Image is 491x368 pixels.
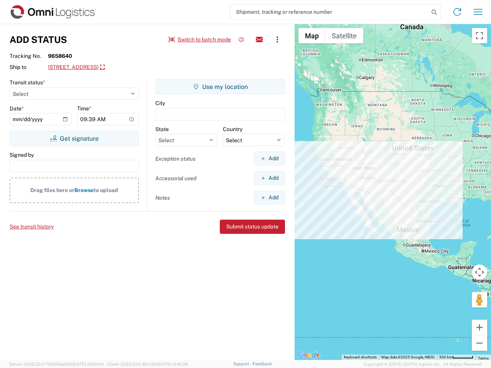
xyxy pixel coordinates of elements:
[472,335,487,351] button: Zoom out
[10,64,48,71] span: Ship to
[478,356,489,360] a: Terms
[344,355,377,360] button: Keyboard shortcuts
[155,175,196,182] label: Accessorial used
[9,362,104,366] span: Server: 2025.20.0-710e05ee653
[230,5,429,19] input: Shipment, tracking or reference number
[220,220,285,234] button: Submit status update
[298,28,325,43] button: Show street map
[439,355,452,359] span: 500 km
[10,53,48,59] span: Tracking No.
[10,34,67,45] h3: Add Status
[107,362,188,366] span: Client: 2025.20.0-8b113f4
[10,105,24,112] label: Date
[10,131,139,146] button: Get signature
[77,105,91,112] label: Time
[381,355,435,359] span: Map data ©2025 Google, INEGI
[254,191,285,205] button: Add
[10,79,45,86] label: Transit status
[472,264,487,280] button: Map camera controls
[10,220,54,233] button: See transit history
[48,61,105,74] a: [STREET_ADDRESS]
[30,187,74,193] span: Drag files here or
[233,361,252,366] a: Support
[48,53,72,59] strong: 9658640
[364,361,482,368] span: Copyright © [DATE]-[DATE] Agistix Inc., All Rights Reserved
[155,126,169,133] label: State
[94,187,118,193] span: to upload
[254,171,285,185] button: Add
[472,292,487,307] button: Drag Pegman onto the map to open Street View
[252,361,272,366] a: Feedback
[10,151,34,158] label: Signed by
[472,320,487,335] button: Zoom in
[325,28,363,43] button: Show satellite imagery
[158,362,188,366] span: [DATE] 10:16:38
[297,350,322,360] img: Google
[155,100,165,107] label: City
[74,187,94,193] span: Browse
[155,155,196,162] label: Exception status
[155,79,285,94] button: Use my location
[223,126,242,133] label: Country
[155,194,170,201] label: Notes
[437,355,476,360] button: Map Scale: 500 km per 51 pixels
[297,350,322,360] a: Open this area in Google Maps (opens a new window)
[72,362,104,366] span: [DATE] 09:51:04
[254,151,285,166] button: Add
[472,28,487,43] button: Toggle fullscreen view
[168,33,231,46] button: Switch to batch mode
